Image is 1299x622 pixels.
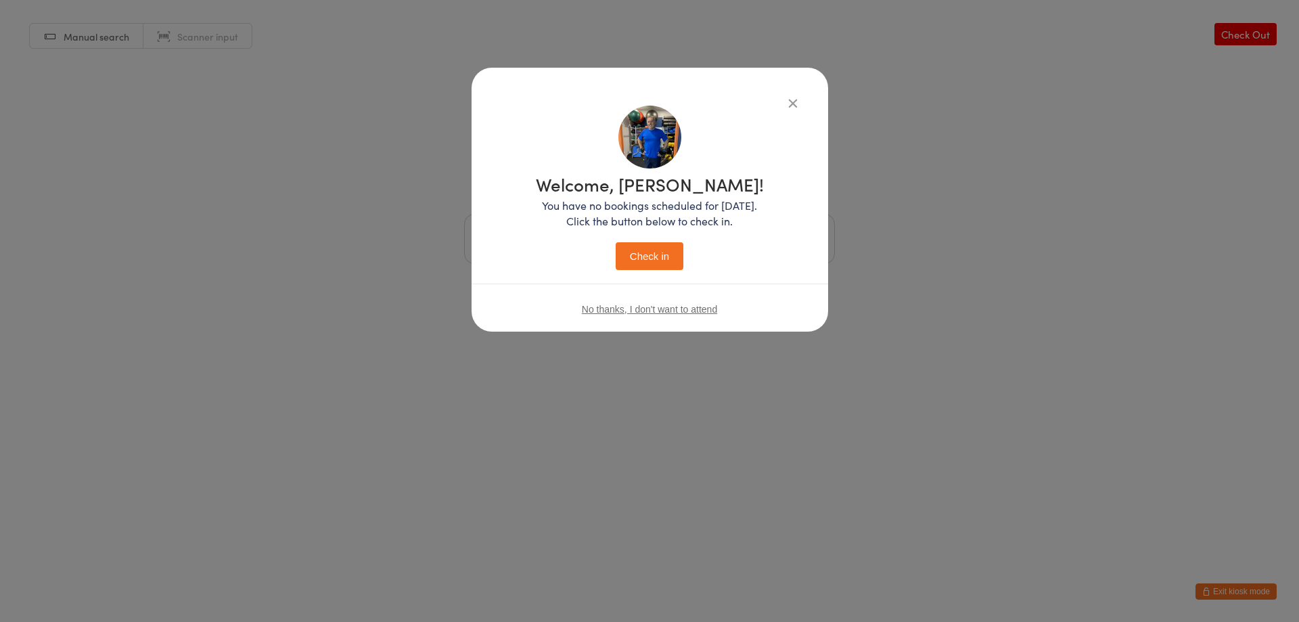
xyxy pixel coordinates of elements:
img: image1703129029.png [618,106,681,169]
button: Check in [616,242,683,270]
button: No thanks, I don't want to attend [582,304,717,315]
h1: Welcome, [PERSON_NAME]! [536,175,764,193]
p: You have no bookings scheduled for [DATE]. Click the button below to check in. [536,198,764,229]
